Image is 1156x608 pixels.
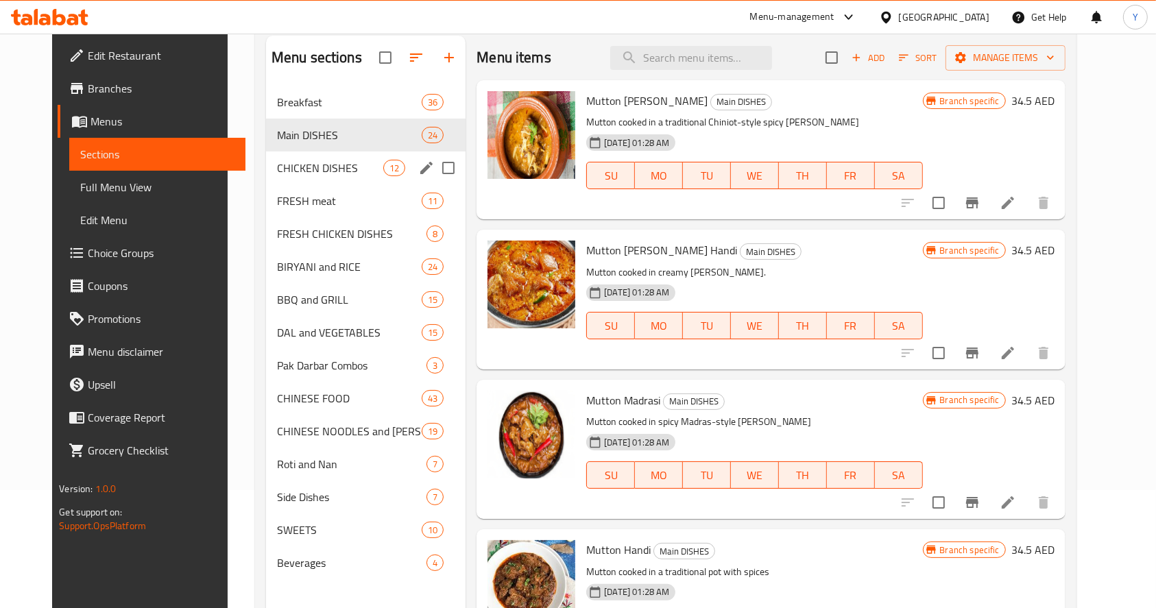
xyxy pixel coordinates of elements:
div: Main DISHES24 [266,119,466,151]
span: SWEETS [277,522,422,538]
span: 24 [422,129,443,142]
img: Mutton Chinyoti Karahi [487,91,575,179]
a: Grocery Checklist [58,434,245,467]
span: Side Dishes [277,489,426,505]
button: TU [683,312,731,339]
div: CHICKEN DISHES12edit [266,151,466,184]
button: TU [683,461,731,489]
a: Edit menu item [1000,195,1016,211]
span: Mutton [PERSON_NAME] Handi [586,240,737,260]
p: Mutton cooked in spicy Madras-style [PERSON_NAME] [586,413,922,430]
span: 12 [384,162,405,175]
h2: Menu sections [272,47,362,68]
a: Menu disclaimer [58,335,245,368]
span: 11 [422,195,443,208]
a: Support.OpsPlatform [59,517,146,535]
button: WE [731,162,779,189]
span: BBQ and GRILL [277,291,422,308]
div: items [422,390,444,406]
span: BIRYANI and RICE [277,258,422,275]
span: Branches [88,80,234,97]
span: Full Menu View [80,179,234,195]
span: FR [832,316,869,336]
div: DAL and VEGETABLES15 [266,316,466,349]
button: delete [1027,337,1060,369]
div: CHINESE NOODLES and [PERSON_NAME]19 [266,415,466,448]
span: TH [784,316,821,336]
span: SU [592,465,629,485]
span: SA [880,316,917,336]
span: SA [880,465,917,485]
span: Main DISHES [740,244,801,260]
span: Branch specific [935,95,1005,108]
div: Roti and Nan [277,456,426,472]
span: Edit Restaurant [88,47,234,64]
span: Menu disclaimer [88,343,234,360]
div: Breakfast36 [266,86,466,119]
a: Sections [69,138,245,171]
p: Mutton cooked in a traditional Chiniot-style spicy [PERSON_NAME] [586,114,922,131]
span: 8 [427,228,443,241]
span: 24 [422,260,443,273]
a: Edit Menu [69,204,245,236]
span: Coupons [88,278,234,294]
span: Select to update [924,339,953,367]
span: Main DISHES [654,544,714,559]
span: Select to update [924,189,953,217]
span: WE [736,316,773,336]
span: Get support on: [59,503,122,521]
span: Version: [59,480,93,498]
h2: Menu items [477,47,551,68]
a: Edit Restaurant [58,39,245,72]
h6: 34.5 AED [1011,391,1055,410]
span: Add [850,50,887,66]
button: SA [875,461,923,489]
span: Edit Menu [80,212,234,228]
button: WE [731,312,779,339]
span: WE [736,166,773,186]
span: Select section [817,43,846,72]
a: Upsell [58,368,245,401]
button: MO [635,461,683,489]
a: Coupons [58,269,245,302]
button: SU [586,312,635,339]
span: 19 [422,425,443,438]
button: MO [635,162,683,189]
button: TH [779,312,827,339]
span: FR [832,166,869,186]
img: Mutton Nawabi Handi [487,241,575,328]
button: SU [586,461,635,489]
span: TU [688,465,725,485]
span: SU [592,316,629,336]
button: Manage items [946,45,1065,71]
div: BIRYANI and RICE24 [266,250,466,283]
div: items [426,456,444,472]
span: CHINESE FOOD [277,390,422,406]
span: Add item [846,47,890,69]
div: Main DISHES [663,393,725,410]
span: [DATE] 01:28 AM [599,436,675,449]
div: items [422,291,444,308]
button: TH [779,162,827,189]
span: CHINESE NOODLES and [PERSON_NAME] [277,423,422,439]
span: Menus [91,113,234,130]
span: Y [1133,10,1138,25]
span: 15 [422,293,443,306]
span: Breakfast [277,94,422,110]
div: CHICKEN DISHES [277,160,383,176]
span: FRESH CHICKEN DISHES [277,226,426,242]
input: search [610,46,772,70]
div: items [426,555,444,571]
a: Edit menu item [1000,494,1016,511]
div: Menu-management [750,9,834,25]
button: SA [875,162,923,189]
span: FRESH meat [277,193,422,209]
span: Grocery Checklist [88,442,234,459]
span: Sort items [890,47,946,69]
span: Sections [80,146,234,162]
span: 1.0.0 [95,480,117,498]
button: Add section [433,41,466,74]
